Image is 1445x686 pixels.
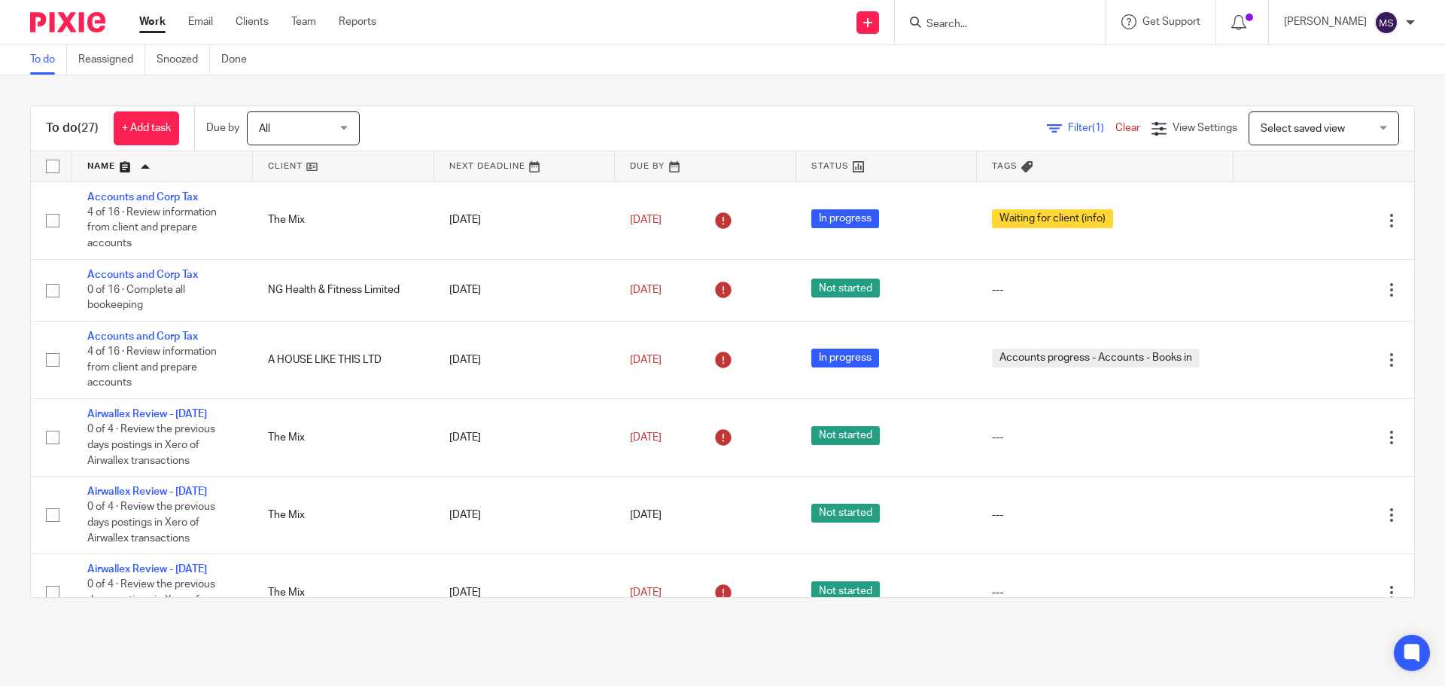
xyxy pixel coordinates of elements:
[87,409,207,419] a: Airwallex Review - [DATE]
[87,285,185,311] span: 0 of 16 · Complete all bookeeping
[87,486,207,497] a: Airwallex Review - [DATE]
[157,45,210,75] a: Snoozed
[630,432,662,443] span: [DATE]
[434,322,615,399] td: [DATE]
[236,14,269,29] a: Clients
[87,192,198,203] a: Accounts and Corp Tax
[1115,123,1140,133] a: Clear
[87,425,215,466] span: 0 of 4 · Review the previous days postings in Xero of Airwallex transactions
[87,580,215,621] span: 0 of 4 · Review the previous days postings in Xero of Airwallex transactions
[30,45,67,75] a: To do
[992,282,1218,297] div: ---
[630,215,662,225] span: [DATE]
[221,45,258,75] a: Done
[434,399,615,477] td: [DATE]
[1284,14,1367,29] p: [PERSON_NAME]
[253,554,433,632] td: The Mix
[1374,11,1398,35] img: svg%3E
[811,504,880,523] span: Not started
[1142,17,1200,27] span: Get Support
[87,207,217,248] span: 4 of 16 · Review information from client and prepare accounts
[1173,123,1237,133] span: View Settings
[253,322,433,399] td: A HOUSE LIKE THIS LTD
[30,12,105,32] img: Pixie
[1068,123,1115,133] span: Filter
[139,14,166,29] a: Work
[114,111,179,145] a: + Add task
[992,209,1113,228] span: Waiting for client (info)
[253,477,433,554] td: The Mix
[992,585,1218,600] div: ---
[87,502,215,544] span: 0 of 4 · Review the previous days postings in Xero of Airwallex transactions
[78,45,145,75] a: Reassigned
[434,259,615,321] td: [DATE]
[811,279,880,297] span: Not started
[630,587,662,598] span: [DATE]
[339,14,376,29] a: Reports
[992,162,1018,170] span: Tags
[87,331,198,342] a: Accounts and Corp Tax
[253,259,433,321] td: NG Health & Fitness Limited
[87,347,217,389] span: 4 of 16 · Review information from client and prepare accounts
[630,355,662,365] span: [DATE]
[259,123,270,134] span: All
[434,181,615,259] td: [DATE]
[925,18,1060,32] input: Search
[206,120,239,136] p: Due by
[78,122,99,134] span: (27)
[630,510,662,520] span: [DATE]
[87,270,198,280] a: Accounts and Corp Tax
[291,14,316,29] a: Team
[1092,123,1104,133] span: (1)
[87,564,207,575] a: Airwallex Review - [DATE]
[253,399,433,477] td: The Mix
[811,581,880,600] span: Not started
[630,285,662,295] span: [DATE]
[434,477,615,554] td: [DATE]
[253,181,433,259] td: The Mix
[188,14,213,29] a: Email
[1261,123,1345,134] span: Select saved view
[811,349,879,367] span: In progress
[434,554,615,632] td: [DATE]
[992,430,1218,445] div: ---
[811,209,879,228] span: In progress
[46,120,99,136] h1: To do
[992,349,1200,367] span: Accounts progress - Accounts - Books in
[811,426,880,445] span: Not started
[992,508,1218,523] div: ---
